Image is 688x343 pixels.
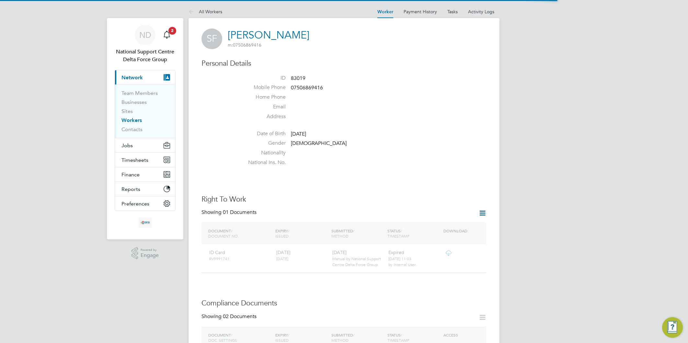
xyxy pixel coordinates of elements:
a: [PERSON_NAME] [228,29,309,41]
button: Reports [115,182,175,196]
button: Preferences [115,196,175,211]
div: Showing [201,209,258,216]
span: 07506869416 [291,85,323,91]
span: ND [139,31,151,39]
span: m: [228,42,233,48]
a: Worker [377,9,393,15]
span: 01 Documents [223,209,257,216]
button: Timesheets [115,153,175,167]
div: Network [115,84,175,138]
button: Jobs [115,138,175,152]
span: National Support Centre Delta Force Group [115,48,176,63]
label: National Ins. No. [240,159,286,166]
span: [DATE] [291,131,306,137]
a: NDNational Support Centre Delta Force Group [115,25,176,63]
label: Gender [240,140,286,147]
span: Reports [121,186,140,192]
button: Finance [115,167,175,182]
h3: Personal Details [201,59,487,68]
span: Network [121,74,143,81]
label: ID [240,75,286,82]
a: Workers [121,117,142,123]
button: Engage Resource Center [662,317,683,338]
a: Activity Logs [468,9,494,15]
a: Team Members [121,90,158,96]
h3: Right To Work [201,195,487,204]
span: Preferences [121,201,149,207]
label: Nationality [240,149,286,156]
span: [DEMOGRAPHIC_DATA] [291,140,347,147]
button: Network [115,70,175,84]
label: Date of Birth [240,130,286,137]
label: Home Phone [240,94,286,101]
span: 2 [168,27,176,35]
a: Contacts [121,126,143,132]
span: 02 Documents [223,313,257,320]
span: Finance [121,171,140,178]
label: Email [240,104,286,110]
span: SF [201,28,222,49]
a: Sites [121,108,133,114]
a: Powered byEngage [132,247,159,260]
span: Engage [141,253,159,258]
span: Powered by [141,247,159,253]
a: 2 [160,25,173,45]
a: All Workers [189,9,222,15]
span: Timesheets [121,157,148,163]
img: deltaforcegroup-logo-retina.png [139,217,152,228]
a: Tasks [447,9,458,15]
a: Businesses [121,99,147,105]
label: Mobile Phone [240,84,286,91]
span: Jobs [121,142,133,149]
span: 83019 [291,75,305,82]
label: Address [240,113,286,120]
h3: Compliance Documents [201,299,487,308]
span: 07506869416 [228,42,261,48]
nav: Main navigation [107,18,183,239]
a: Go to home page [115,217,176,228]
div: Showing [201,313,258,320]
a: Payment History [404,9,437,15]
